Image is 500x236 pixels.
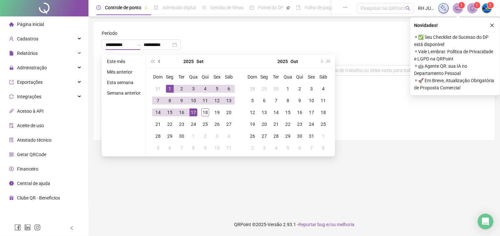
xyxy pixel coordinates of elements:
span: Atestado técnico [17,137,51,143]
button: super-prev-year [149,55,156,68]
div: 13 [260,108,268,116]
th: Qua [282,71,294,83]
span: Exportações [17,80,43,85]
div: 9 [178,97,186,105]
div: 9 [201,144,209,152]
div: 7 [272,97,280,105]
span: Admissão digital [162,5,196,10]
span: solution [9,138,14,142]
td: 2025-09-02 [176,83,188,95]
td: 2025-10-25 [317,118,329,130]
div: 29 [284,132,292,140]
td: 2025-10-11 [317,95,329,106]
div: 27 [260,132,268,140]
div: 30 [296,132,304,140]
button: year panel [278,55,288,68]
li: Semana anterior [104,89,143,97]
span: book [296,5,301,10]
button: prev-year [156,55,163,68]
td: 2025-10-12 [247,106,258,118]
span: Cadastros [17,36,38,41]
td: 2025-09-23 [176,118,188,130]
td: 2025-10-07 [270,95,282,106]
th: Qui [199,71,211,83]
span: Integrações [17,94,41,99]
div: 3 [308,85,315,93]
sup: 1 [458,2,465,9]
div: 30 [178,132,186,140]
li: Este mês [104,58,143,65]
th: Dom [152,71,164,83]
td: 2025-10-08 [188,142,199,154]
div: 29 [166,132,174,140]
div: 23 [178,120,186,128]
div: 18 [319,108,327,116]
span: facebook [14,224,21,231]
div: 1 [284,85,292,93]
td: 2025-09-21 [152,118,164,130]
td: 2025-10-23 [294,118,306,130]
div: 11 [225,144,233,152]
div: 4 [319,85,327,93]
span: Reportar bug e/ou melhoria [298,222,354,227]
label: Empregadores [102,55,136,62]
td: 2025-10-03 [211,130,223,142]
td: 2025-09-13 [223,95,235,106]
td: 2025-10-18 [317,106,329,118]
div: 27 [225,120,233,128]
div: 5 [213,85,221,93]
td: 2025-09-09 [176,95,188,106]
td: 2025-10-15 [282,106,294,118]
td: 2025-10-05 [152,142,164,154]
div: 31 [154,85,162,93]
span: gift [9,196,14,200]
div: 12 [213,97,221,105]
div: 14 [154,108,162,116]
div: 2 [178,85,186,93]
span: Financeiro [17,166,38,172]
td: 2025-10-01 [188,130,199,142]
th: Dom [247,71,258,83]
div: 17 [308,108,315,116]
div: 21 [154,120,162,128]
span: instagram [34,224,41,231]
div: 20 [225,108,233,116]
span: Controle de ponto [105,5,141,10]
th: Ter [270,71,282,83]
div: 26 [249,132,256,140]
div: 10 [190,97,197,105]
td: 2025-10-31 [306,130,317,142]
td: 2025-09-08 [164,95,176,106]
td: 2025-10-13 [258,106,270,118]
th: Seg [164,71,176,83]
span: audit [9,123,14,128]
td: 2025-10-24 [306,118,317,130]
div: 29 [260,85,268,93]
td: 2025-10-02 [199,130,211,142]
span: sync [9,94,14,99]
div: 10 [308,97,315,105]
td: 2025-09-03 [188,83,199,95]
td: 2025-11-02 [247,142,258,154]
div: 15 [166,108,174,116]
td: 2025-09-16 [176,106,188,118]
td: 2025-10-02 [294,83,306,95]
td: 2025-09-25 [199,118,211,130]
td: 2025-09-15 [164,106,176,118]
li: Esta semana [104,79,143,86]
div: 5 [284,144,292,152]
td: 2025-10-01 [282,83,294,95]
div: 8 [284,97,292,105]
div: 31 [308,132,315,140]
span: search [406,6,410,11]
span: Período [102,30,117,37]
div: 2 [296,85,304,93]
span: 1 [461,3,463,8]
td: 2025-09-29 [258,83,270,95]
div: 2 [201,132,209,140]
td: 2025-11-04 [270,142,282,154]
td: 2025-09-29 [164,130,176,142]
span: Central de ajuda [17,181,50,186]
th: Seg [258,71,270,83]
div: Open Intercom Messenger [478,214,493,229]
